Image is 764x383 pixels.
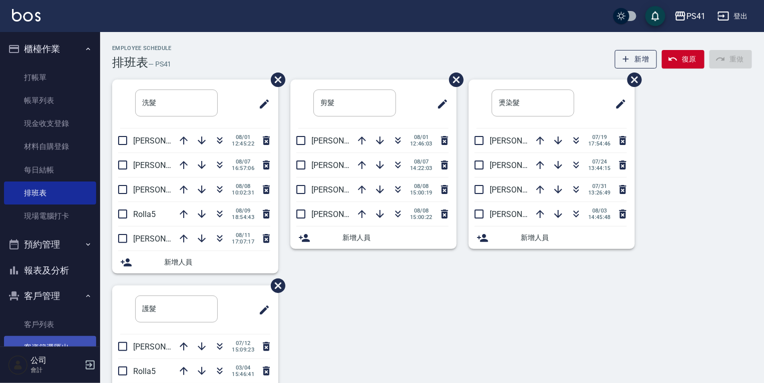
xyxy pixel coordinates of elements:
[148,59,172,69] h6: — PS41
[232,238,254,245] span: 17:07:17
[232,340,254,346] span: 07/12
[670,6,709,26] button: PS41
[232,165,254,171] span: 16:57:06
[4,231,96,257] button: 預約管理
[342,232,449,243] span: 新增人員
[410,189,433,196] span: 15:00:19
[232,189,254,196] span: 10:02:31
[112,251,278,273] div: 新增人員
[410,214,433,220] span: 15:00:22
[112,55,148,69] h3: 排班表
[232,158,254,165] span: 08/07
[133,160,198,170] span: [PERSON_NAME]9
[4,36,96,62] button: 櫃檯作業
[410,165,433,171] span: 14:22:03
[12,9,41,21] img: Logo
[588,183,611,189] span: 07/31
[588,207,611,214] span: 08/03
[4,158,96,181] a: 每日結帳
[615,50,657,68] button: 新增
[609,92,627,116] span: 修改班表的標題
[133,366,156,376] span: Rolla5
[133,185,202,194] span: [PERSON_NAME]15
[490,209,554,219] span: [PERSON_NAME]1
[4,283,96,309] button: 客戶管理
[588,189,611,196] span: 13:26:49
[490,136,554,145] span: [PERSON_NAME]2
[135,295,218,322] input: 排版標題
[311,209,376,219] span: [PERSON_NAME]1
[4,336,96,359] a: 客資篩選匯出
[4,66,96,89] a: 打帳單
[31,355,82,365] h5: 公司
[263,65,287,94] span: 刪除班表
[232,364,254,371] span: 03/04
[442,65,465,94] span: 刪除班表
[133,234,198,243] span: [PERSON_NAME]2
[588,134,611,140] span: 07/19
[164,257,270,267] span: 新增人員
[521,232,627,243] span: 新增人員
[232,346,254,353] span: 15:09:23
[311,185,380,194] span: [PERSON_NAME]15
[232,371,254,377] span: 15:46:41
[588,158,611,165] span: 07/24
[410,134,433,140] span: 08/01
[232,140,254,147] span: 12:45:22
[4,204,96,227] a: 現場電腦打卡
[410,207,433,214] span: 08/08
[588,140,611,147] span: 17:54:46
[232,232,254,238] span: 08/11
[311,160,376,170] span: [PERSON_NAME]9
[620,65,643,94] span: 刪除班表
[232,207,254,214] span: 08/09
[4,313,96,336] a: 客戶列表
[4,181,96,204] a: 排班表
[252,298,270,322] span: 修改班表的標題
[31,365,82,374] p: 會計
[490,160,559,170] span: [PERSON_NAME]15
[492,89,574,116] input: 排版標題
[588,214,611,220] span: 14:45:48
[133,136,198,145] span: [PERSON_NAME]1
[410,140,433,147] span: 12:46:03
[645,6,665,26] button: save
[662,50,704,68] button: 復原
[8,355,28,375] img: Person
[313,89,396,116] input: 排版標題
[469,226,635,249] div: 新增人員
[263,271,287,300] span: 刪除班表
[133,209,156,219] span: Rolla5
[133,342,198,351] span: [PERSON_NAME]9
[135,89,218,116] input: 排版標題
[311,136,376,145] span: [PERSON_NAME]2
[232,214,254,220] span: 18:54:43
[290,226,457,249] div: 新增人員
[686,10,705,22] div: PS41
[252,92,270,116] span: 修改班表的標題
[410,158,433,165] span: 08/07
[4,89,96,112] a: 帳單列表
[490,185,554,194] span: [PERSON_NAME]9
[588,165,611,171] span: 13:44:15
[232,134,254,140] span: 08/01
[431,92,449,116] span: 修改班表的標題
[4,112,96,135] a: 現金收支登錄
[4,135,96,158] a: 材料自購登錄
[713,7,752,25] button: 登出
[4,257,96,283] button: 報表及分析
[232,183,254,189] span: 08/08
[112,45,172,51] h2: Employee Schedule
[410,183,433,189] span: 08/08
